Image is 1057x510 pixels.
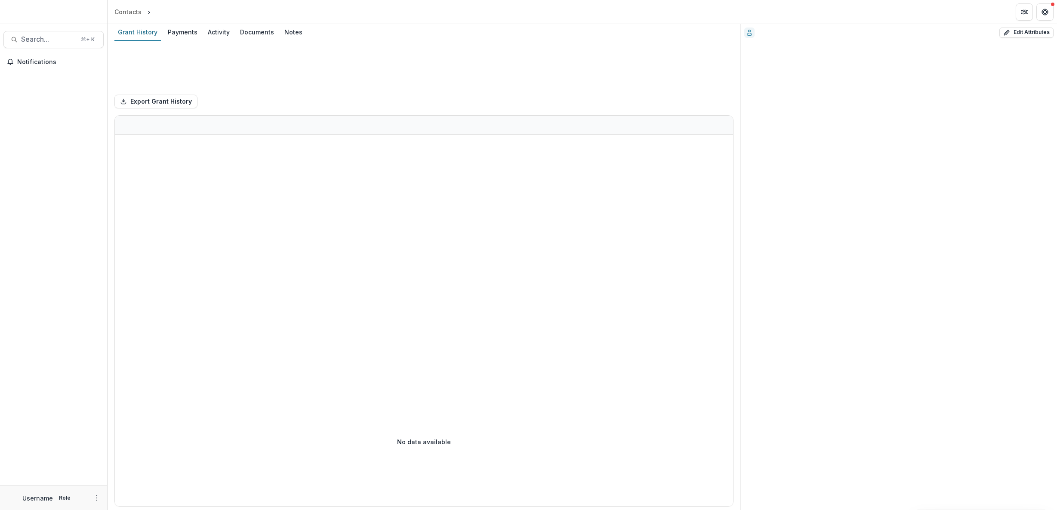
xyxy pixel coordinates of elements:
[164,24,201,41] a: Payments
[92,493,102,503] button: More
[237,26,277,38] div: Documents
[3,55,104,69] button: Notifications
[237,24,277,41] a: Documents
[22,494,53,503] p: Username
[111,6,189,18] nav: breadcrumb
[111,6,145,18] a: Contacts
[1016,3,1033,21] button: Partners
[1036,3,1054,21] button: Get Help
[204,26,233,38] div: Activity
[397,437,451,446] p: No data available
[114,95,197,108] button: Export Grant History
[999,28,1054,38] button: Edit Attributes
[114,7,142,16] div: Contacts
[114,26,161,38] div: Grant History
[281,26,306,38] div: Notes
[114,24,161,41] a: Grant History
[17,58,100,66] span: Notifications
[21,35,76,43] span: Search...
[204,24,233,41] a: Activity
[164,26,201,38] div: Payments
[56,494,73,502] p: Role
[3,31,104,48] button: Search...
[79,35,96,44] div: ⌘ + K
[281,24,306,41] a: Notes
